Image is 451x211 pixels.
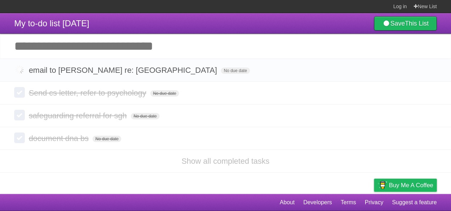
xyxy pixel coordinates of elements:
[182,157,269,166] a: Show all completed tasks
[365,196,383,209] a: Privacy
[14,64,25,75] label: Done
[374,179,437,192] a: Buy me a coffee
[303,196,332,209] a: Developers
[29,88,148,97] span: Send cs letter, refer to psychology
[221,67,250,74] span: No due date
[405,20,429,27] b: This List
[378,179,387,191] img: Buy me a coffee
[29,134,90,143] span: document dna bs
[14,87,25,98] label: Done
[29,66,219,75] span: email to [PERSON_NAME] re: [GEOGRAPHIC_DATA]
[389,179,433,191] span: Buy me a coffee
[93,136,121,142] span: No due date
[14,110,25,120] label: Done
[29,111,128,120] span: safeguarding referral for sgh
[14,132,25,143] label: Done
[280,196,295,209] a: About
[374,16,437,31] a: SaveThis List
[392,196,437,209] a: Suggest a feature
[341,196,356,209] a: Terms
[150,90,179,97] span: No due date
[14,18,89,28] span: My to-do list [DATE]
[131,113,160,119] span: No due date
